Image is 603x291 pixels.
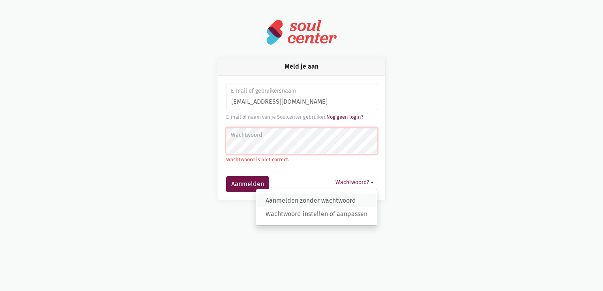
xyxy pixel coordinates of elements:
[266,19,337,45] img: logo-soulcenter-full.svg
[231,87,372,95] label: E-mail of gebruikersnaam
[256,189,377,226] div: Wachtwoord?
[256,207,377,221] a: Wachtwoord instellen of aanpassen
[226,84,377,192] form: Aanmelden
[231,131,372,140] label: Wachtwoord
[226,176,269,192] button: Aanmelden
[256,194,377,207] a: Aanmelden zonder wachtwoord
[332,176,377,188] button: Wachtwoord?
[226,113,377,121] div: E-mail of naam van je Soulcenter gebruiker.
[226,156,377,164] p: Wachtwoord is niet correct.
[326,114,363,120] a: Nog geen login?
[218,58,385,75] div: Meld je aan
